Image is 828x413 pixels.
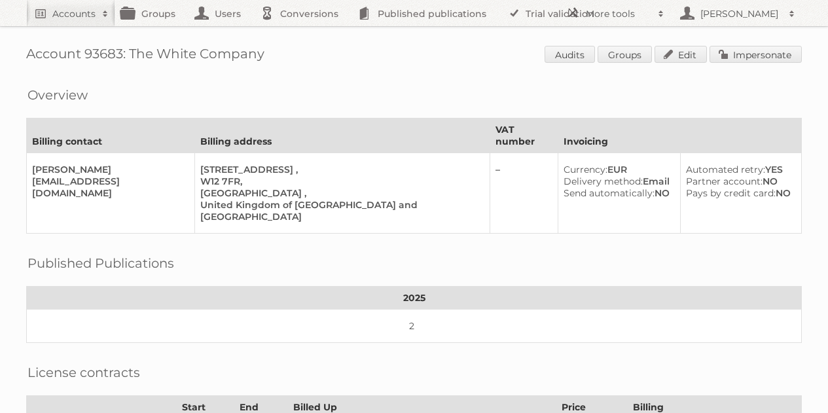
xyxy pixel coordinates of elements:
th: Billing address [195,118,490,153]
td: – [490,153,558,234]
h2: More tools [586,7,651,20]
div: NO [686,187,791,199]
div: EUR [564,164,670,175]
div: [GEOGRAPHIC_DATA] , [200,187,479,199]
a: Groups [598,46,652,63]
span: Partner account: [686,175,763,187]
div: [EMAIL_ADDRESS][DOMAIN_NAME] [32,175,184,199]
span: Send automatically: [564,187,655,199]
a: Impersonate [710,46,802,63]
span: Delivery method: [564,175,643,187]
span: Pays by credit card: [686,187,776,199]
th: Invoicing [558,118,801,153]
div: [STREET_ADDRESS] , [200,164,479,175]
div: NO [686,175,791,187]
div: [PERSON_NAME] [32,164,184,175]
td: 2 [27,310,802,343]
th: VAT number [490,118,558,153]
span: Currency: [564,164,607,175]
h1: Account 93683: The White Company [26,46,802,65]
h2: License contracts [27,363,140,382]
div: W12 7FR, [200,175,479,187]
h2: Overview [27,85,88,105]
div: NO [564,187,670,199]
span: Automated retry: [686,164,765,175]
div: United Kingdom of [GEOGRAPHIC_DATA] and [GEOGRAPHIC_DATA] [200,199,479,223]
th: 2025 [27,287,802,310]
div: YES [686,164,791,175]
h2: [PERSON_NAME] [697,7,782,20]
a: Edit [655,46,707,63]
h2: Accounts [52,7,96,20]
h2: Published Publications [27,253,174,273]
th: Billing contact [27,118,195,153]
div: Email [564,175,670,187]
a: Audits [545,46,595,63]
